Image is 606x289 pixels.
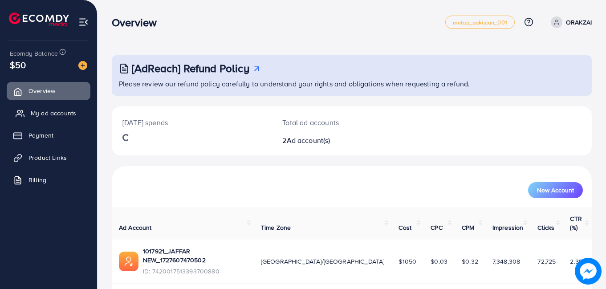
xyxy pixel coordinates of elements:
span: $50 [10,58,26,71]
a: Product Links [7,149,90,167]
span: CPC [431,223,442,232]
img: ic-ads-acc.e4c84228.svg [119,252,138,271]
a: Billing [7,171,90,189]
p: Total ad accounts [282,117,381,128]
h2: 2 [282,136,381,145]
p: Please review our refund policy carefully to understand your rights and obligations when requesti... [119,78,586,89]
span: Payment [28,131,53,140]
span: 2.35 [570,257,582,266]
h3: Overview [112,16,164,29]
button: New Account [528,182,583,198]
a: metap_pakistan_001 [445,16,515,29]
span: $1050 [399,257,416,266]
span: Product Links [28,153,67,162]
span: Ad account(s) [287,135,330,145]
span: metap_pakistan_001 [453,20,507,25]
span: Ecomdy Balance [10,49,58,58]
span: Overview [28,86,55,95]
span: My ad accounts [31,109,76,118]
span: Cost [399,223,411,232]
a: 1017921_JAFFAR NEW_1727607470502 [143,247,247,265]
span: 7,348,308 [492,257,520,266]
span: 72,725 [537,257,556,266]
a: Overview [7,82,90,100]
span: Time Zone [261,223,291,232]
h3: [AdReach] Refund Policy [132,62,249,75]
span: CTR (%) [570,214,582,232]
a: Payment [7,126,90,144]
span: CPM [462,223,474,232]
span: ID: 7420017513393700880 [143,267,247,276]
span: Ad Account [119,223,152,232]
img: menu [78,17,89,27]
span: Billing [28,175,46,184]
span: New Account [537,187,574,193]
span: $0.32 [462,257,478,266]
img: image [575,258,602,285]
span: [GEOGRAPHIC_DATA]/[GEOGRAPHIC_DATA] [261,257,385,266]
img: logo [9,12,69,26]
span: Clicks [537,223,554,232]
span: Impression [492,223,524,232]
a: ORAKZAI [547,16,592,28]
p: ORAKZAI [566,17,592,28]
span: $0.03 [431,257,447,266]
p: [DATE] spends [122,117,261,128]
a: My ad accounts [7,104,90,122]
img: image [78,61,87,70]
